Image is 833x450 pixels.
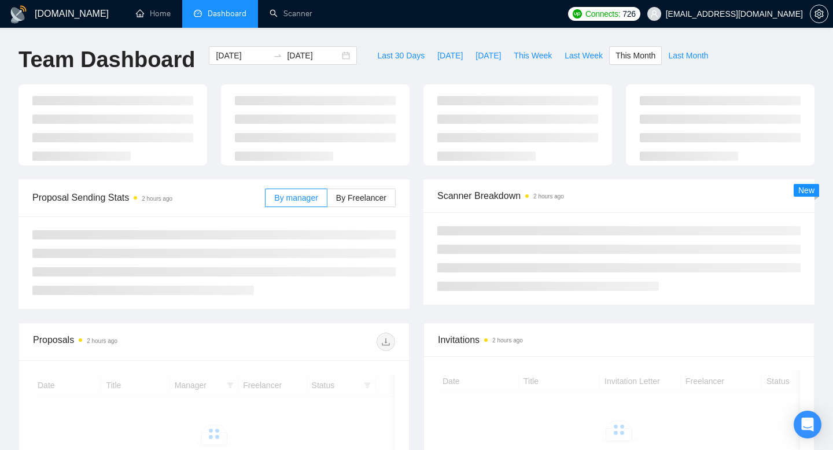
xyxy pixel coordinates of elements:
[142,196,172,202] time: 2 hours ago
[798,186,814,195] span: New
[668,49,708,62] span: Last Month
[573,9,582,19] img: upwork-logo.png
[377,49,425,62] span: Last 30 Days
[533,193,564,200] time: 2 hours ago
[87,338,117,344] time: 2 hours ago
[19,46,195,73] h1: Team Dashboard
[431,46,469,65] button: [DATE]
[794,411,821,438] div: Open Intercom Messenger
[287,49,340,62] input: End date
[615,49,655,62] span: This Month
[469,46,507,65] button: [DATE]
[507,46,558,65] button: This Week
[622,8,635,20] span: 726
[438,333,800,347] span: Invitations
[810,5,828,23] button: setting
[514,49,552,62] span: This Week
[810,9,828,19] a: setting
[558,46,609,65] button: Last Week
[585,8,620,20] span: Connects:
[336,193,386,202] span: By Freelancer
[437,49,463,62] span: [DATE]
[9,5,28,24] img: logo
[609,46,662,65] button: This Month
[270,9,312,19] a: searchScanner
[650,10,658,18] span: user
[476,49,501,62] span: [DATE]
[208,9,246,19] span: Dashboard
[492,337,523,344] time: 2 hours ago
[33,333,214,351] div: Proposals
[565,49,603,62] span: Last Week
[194,9,202,17] span: dashboard
[371,46,431,65] button: Last 30 Days
[273,51,282,60] span: to
[273,51,282,60] span: swap-right
[662,46,714,65] button: Last Month
[437,189,801,203] span: Scanner Breakdown
[274,193,318,202] span: By manager
[216,49,268,62] input: Start date
[32,190,265,205] span: Proposal Sending Stats
[136,9,171,19] a: homeHome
